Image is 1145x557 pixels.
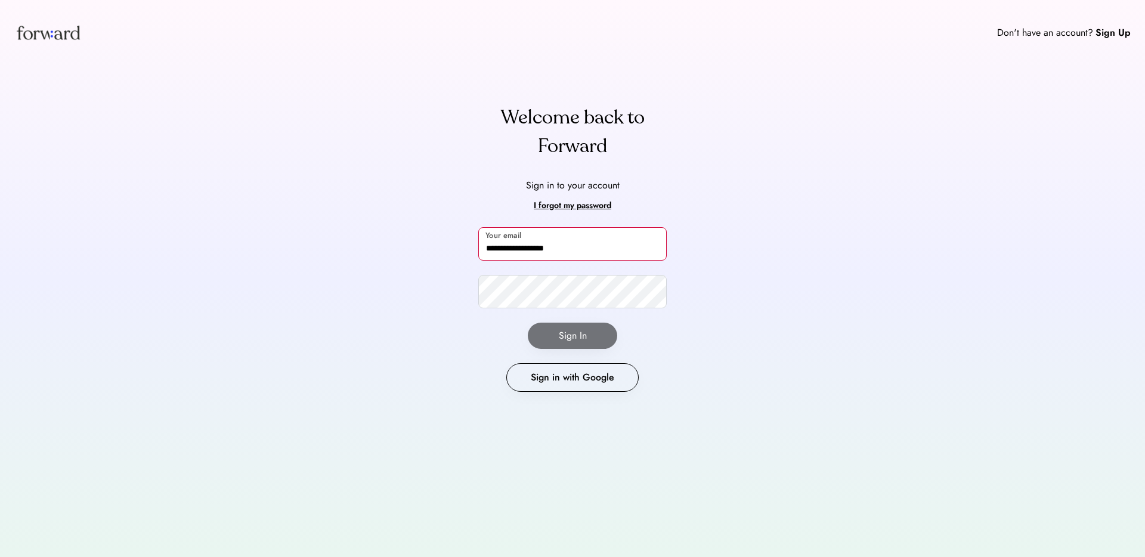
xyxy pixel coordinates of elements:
[506,363,639,392] button: Sign in with Google
[478,103,667,160] div: Welcome back to Forward
[1096,26,1131,40] div: Sign Up
[14,14,82,51] img: Forward logo
[528,323,617,349] button: Sign In
[997,26,1093,40] div: Don't have an account?
[534,199,611,213] div: I forgot my password
[526,178,620,193] div: Sign in to your account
